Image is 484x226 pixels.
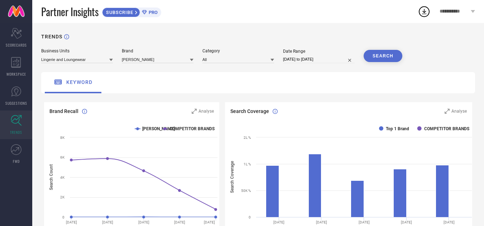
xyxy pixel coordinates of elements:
span: Analyse [451,109,467,114]
span: keyword [66,79,92,85]
span: WORKSPACE [6,71,26,77]
span: FWD [13,159,20,164]
div: Business Units [41,48,113,53]
text: [DATE] [174,220,185,224]
span: SCORECARDS [6,42,27,48]
text: [DATE] [316,220,327,224]
text: 8K [60,136,65,140]
tspan: Search Count [49,164,54,190]
h1: TRENDS [41,34,62,39]
span: TRENDS [10,130,22,135]
svg: Zoom [445,109,450,114]
text: [PERSON_NAME] [142,126,175,131]
span: SUGGESTIONS [5,100,27,106]
span: Partner Insights [41,4,99,19]
input: Select date range [283,56,355,63]
span: SUBSCRIBE [102,10,135,15]
text: 2K [60,195,65,199]
div: Category [202,48,274,53]
text: [DATE] [204,220,215,224]
span: Brand Recall [49,108,78,114]
text: [DATE] [66,220,77,224]
div: Date Range [283,49,355,54]
span: Search Coverage [230,108,269,114]
div: Open download list [418,5,431,18]
text: [DATE] [358,220,369,224]
text: 2L % [244,136,251,140]
text: [DATE] [273,220,284,224]
a: SUBSCRIBEPRO [102,6,161,17]
text: [DATE] [102,220,113,224]
text: COMPETITOR BRANDS [169,126,215,131]
text: 0 [249,215,251,219]
span: PRO [147,10,158,15]
text: Top 1 Brand [386,126,409,131]
div: Brand [122,48,193,53]
text: 4K [60,175,65,179]
text: 0 [62,215,64,219]
text: 6K [60,155,65,159]
text: 50K % [241,189,251,193]
text: [DATE] [138,220,149,224]
tspan: Search Coverage [230,161,235,193]
text: COMPETITOR BRANDS [424,126,469,131]
span: Analyse [198,109,214,114]
button: SEARCH [364,50,402,62]
svg: Zoom [192,109,197,114]
text: [DATE] [401,220,412,224]
text: [DATE] [443,220,454,224]
text: 1L % [244,162,251,166]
